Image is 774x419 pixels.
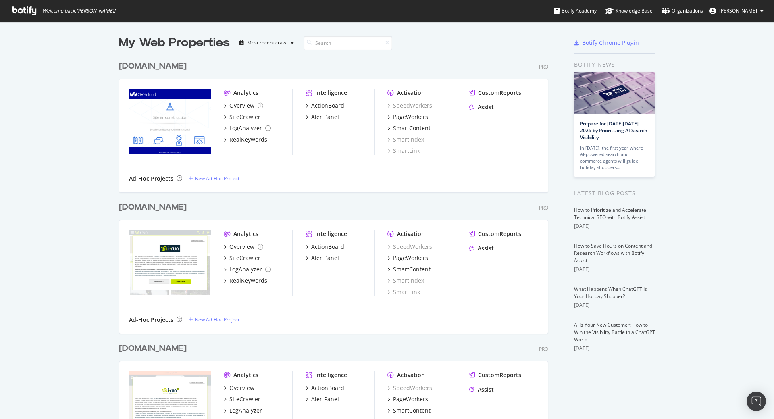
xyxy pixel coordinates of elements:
div: [DOMAIN_NAME] [119,202,187,213]
div: ActionBoard [311,243,344,251]
span: Welcome back, [PERSON_NAME] ! [42,8,115,14]
div: [DATE] [574,302,655,309]
div: Most recent crawl [247,40,287,45]
div: Botify Academy [554,7,597,15]
div: LogAnalyzer [229,406,262,415]
a: LogAnalyzer [224,265,271,273]
div: [DOMAIN_NAME] [119,343,187,354]
div: RealKeywords [229,277,267,285]
div: Activation [397,89,425,97]
div: Intelligence [315,230,347,238]
input: Search [304,36,392,50]
a: Assist [469,386,494,394]
a: SiteCrawler [224,113,260,121]
div: Overview [229,102,254,110]
img: i-run.es [129,230,211,295]
a: [DOMAIN_NAME] [119,343,190,354]
div: New Ad-Hoc Project [195,175,239,182]
div: [DATE] [574,345,655,352]
a: ActionBoard [306,384,344,392]
div: SpeedWorkers [387,243,432,251]
div: [DATE] [574,266,655,273]
div: Botify news [574,60,655,69]
a: Overview [224,243,263,251]
div: SiteCrawler [229,113,260,121]
a: AI Is Your New Customer: How to Win the Visibility Battle in a ChatGPT World [574,321,655,343]
a: Botify Chrome Plugin [574,39,639,47]
div: Organizations [662,7,703,15]
div: Overview [229,384,254,392]
span: joanna duchesne [719,7,757,14]
a: SmartLink [387,288,420,296]
div: Assist [478,244,494,252]
div: Analytics [233,89,258,97]
a: LogAnalyzer [224,124,271,132]
div: Analytics [233,230,258,238]
a: [DOMAIN_NAME] [119,202,190,213]
div: PageWorkers [393,113,428,121]
div: AlertPanel [311,395,339,403]
div: Intelligence [315,371,347,379]
div: ActionBoard [311,102,344,110]
a: Assist [469,103,494,111]
div: In [DATE], the first year where AI-powered search and commerce agents will guide holiday shoppers… [580,145,649,171]
div: Activation [397,371,425,379]
a: What Happens When ChatGPT Is Your Holiday Shopper? [574,286,647,300]
a: Overview [224,384,254,392]
a: New Ad-Hoc Project [189,316,239,323]
div: My Web Properties [119,35,230,51]
div: RealKeywords [229,135,267,144]
div: ActionBoard [311,384,344,392]
a: RealKeywords [224,277,267,285]
a: PageWorkers [387,395,428,403]
a: SiteCrawler [224,395,260,403]
a: PageWorkers [387,113,428,121]
button: Most recent crawl [236,36,297,49]
div: Activation [397,230,425,238]
div: SiteCrawler [229,254,260,262]
div: AlertPanel [311,254,339,262]
a: CustomReports [469,371,521,379]
a: Assist [469,244,494,252]
div: Assist [478,103,494,111]
div: Pro [539,346,548,352]
a: AlertPanel [306,113,339,121]
div: LogAnalyzer [229,265,262,273]
a: AlertPanel [306,395,339,403]
div: New Ad-Hoc Project [195,316,239,323]
a: RealKeywords [224,135,267,144]
a: SmartLink [387,147,420,155]
a: Overview [224,102,263,110]
a: PageWorkers [387,254,428,262]
a: CustomReports [469,89,521,97]
a: SiteCrawler [224,254,260,262]
div: CustomReports [478,230,521,238]
a: SpeedWorkers [387,384,432,392]
a: How to Prioritize and Accelerate Technical SEO with Botify Assist [574,206,646,221]
div: SmartContent [393,406,431,415]
div: Knowledge Base [605,7,653,15]
div: Latest Blog Posts [574,189,655,198]
div: Pro [539,204,548,211]
div: PageWorkers [393,395,428,403]
img: Prepare for Black Friday 2025 by Prioritizing AI Search Visibility [574,72,655,114]
div: Open Intercom Messenger [747,392,766,411]
div: Botify Chrome Plugin [582,39,639,47]
div: CustomReports [478,89,521,97]
a: LogAnalyzer [224,406,262,415]
a: SpeedWorkers [387,102,432,110]
a: ActionBoard [306,102,344,110]
a: AlertPanel [306,254,339,262]
a: SmartIndex [387,277,424,285]
div: Analytics [233,371,258,379]
a: SmartIndex [387,135,424,144]
a: Prepare for [DATE][DATE] 2025 by Prioritizing AI Search Visibility [580,120,647,141]
div: Pro [539,63,548,70]
img: i-run.at [129,89,211,154]
div: PageWorkers [393,254,428,262]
